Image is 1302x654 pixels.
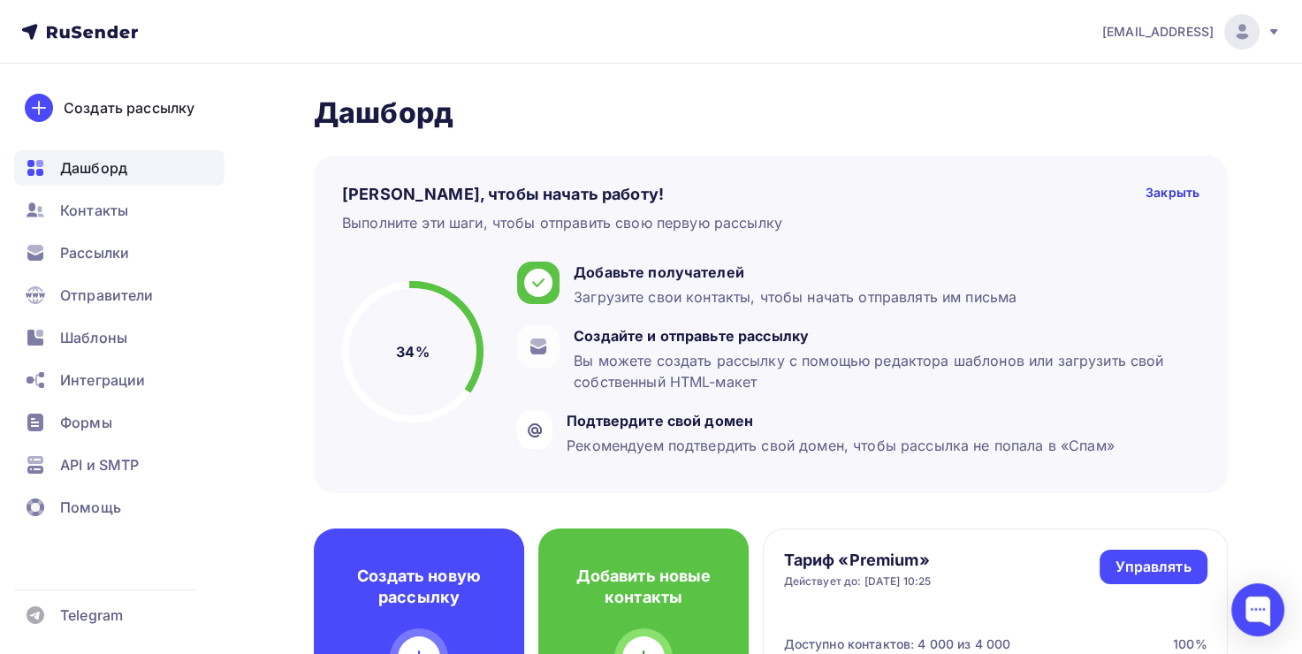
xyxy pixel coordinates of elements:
[60,157,127,179] span: Дашборд
[14,278,225,313] a: Отправители
[574,286,1016,308] div: Загрузите свои контакты, чтобы начать отправлять им письма
[60,369,145,391] span: Интеграции
[1173,635,1207,653] div: 100%
[14,405,225,440] a: Формы
[567,435,1115,456] div: Рекомендуем подтвердить свой домен, чтобы рассылка не попала в «Спам»
[567,566,720,608] h4: Добавить новые контакты
[784,635,1011,653] div: Доступно контактов: 4 000 из 4 000
[60,285,154,306] span: Отправители
[1115,557,1191,577] div: Управлять
[342,566,496,608] h4: Создать новую рассылку
[60,454,139,475] span: API и SMTP
[1102,23,1214,41] span: [EMAIL_ADDRESS]
[60,200,128,221] span: Контакты
[60,327,127,348] span: Шаблоны
[784,574,932,589] div: Действует до: [DATE] 10:25
[342,184,664,205] h4: [PERSON_NAME], чтобы начать работу!
[60,412,112,433] span: Формы
[64,97,194,118] div: Создать рассылку
[14,193,225,228] a: Контакты
[1146,184,1199,205] div: Закрыть
[1100,550,1207,584] a: Управлять
[60,242,129,263] span: Рассылки
[574,262,1016,283] div: Добавьте получателей
[567,410,1115,431] div: Подтвердите свой домен
[60,605,123,626] span: Telegram
[396,341,429,362] h5: 34%
[342,212,782,233] div: Выполните эти шаги, чтобы отправить свою первую рассылку
[14,235,225,270] a: Рассылки
[574,350,1191,392] div: Вы можете создать рассылку с помощью редактора шаблонов или загрузить свой собственный HTML-макет
[1102,14,1281,49] a: [EMAIL_ADDRESS]
[574,325,1191,346] div: Создайте и отправьте рассылку
[60,497,121,518] span: Помощь
[14,320,225,355] a: Шаблоны
[14,150,225,186] a: Дашборд
[784,550,932,571] h4: Тариф «Premium»
[314,95,1228,131] h2: Дашборд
